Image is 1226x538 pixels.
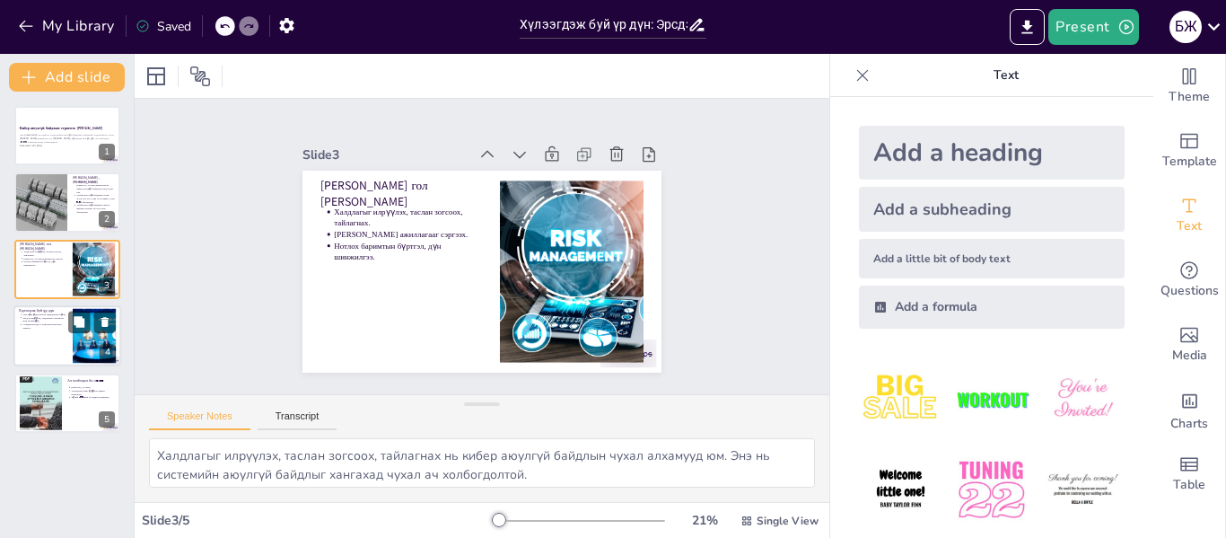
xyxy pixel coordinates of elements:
[20,134,115,144] p: Энэ presentación нь Монгол Улсад кибер аюулгүй байдлын стратегийг тодорхойлох, хууль, [PERSON_NAM...
[76,180,115,193] p: [PERSON_NAME], [PERSON_NAME] шинэчлэл нь кибер аюулгүй байдлын чухал хэсэг юм.
[13,12,122,40] button: My Library
[13,305,121,366] div: 4
[71,395,115,399] p: Хүний нөөцийн ур чадвар дээшилнэ.
[189,66,211,87] span: Position
[1172,346,1207,366] span: Media
[1162,152,1217,172] span: Template
[1153,183,1225,248] div: Add text boxes
[1041,357,1125,441] img: 3.jpeg
[859,126,1125,180] div: Add a heading
[520,12,687,38] input: Insert title
[67,377,115,383] p: Ач холбогдол ба нөлөө
[94,312,116,333] button: Delete Slide
[950,357,1033,441] img: 2.jpeg
[258,410,337,430] button: Transcript
[877,54,1135,97] p: Text
[859,239,1125,278] div: Add a little bit of body text
[1153,377,1225,442] div: Add charts and graphs
[99,278,115,294] div: 3
[23,260,67,267] p: Нотлох баримтын бүртгэл, дүн шинжилгээ.
[1010,9,1045,45] button: Export to PowerPoint
[20,242,67,251] p: [PERSON_NAME] гол [PERSON_NAME]
[1153,119,1225,183] div: Add ready made slides
[9,63,125,92] button: Add slide
[859,286,1125,329] div: Add a formula
[76,203,115,213] p: "Кибер аюулгүй байдлыг хангах нийтлэг журам" нь 2023 онд батлагдсан.
[1153,54,1225,119] div: Change the overall theme
[1177,216,1202,236] span: Text
[1173,475,1205,495] span: Table
[859,357,942,441] img: 1.jpeg
[76,193,115,203] p: "Кибер аюулгүй байдлын тухай хууль" нь 2021 оны 12-р сарын 17-ны өдөр батлагдсан.
[1048,9,1138,45] button: Present
[859,448,942,532] img: 4.jpeg
[99,211,115,227] div: 2
[338,198,486,240] p: [PERSON_NAME] ажиллагааг сэргээх.
[14,240,120,299] div: 3
[22,316,67,323] p: Эрсдэл илрүүлэх, урьдчилан сэргийлэх арга техникүүд.
[149,438,815,488] textarea: Халдлагыг илрүүлэх, таслан зогсоох, тайлагнах нь кибер аюулгүй байдлын чухал алхамууд юм. Энэ нь ...
[1169,9,1202,45] button: Б Ж
[14,374,120,433] div: 5
[68,312,90,333] button: Duplicate Slide
[950,448,1033,532] img: 5.jpeg
[859,187,1125,232] div: Add a subheading
[1160,281,1219,301] span: Questions
[14,106,120,165] div: 1
[757,514,819,528] span: Single View
[324,110,489,162] div: Slide 3
[99,144,115,160] div: 1
[136,18,191,35] div: Saved
[149,410,250,430] button: Speaker Notes
[1170,414,1208,434] span: Charts
[71,385,115,389] p: [PERSON_NAME].
[99,411,115,428] div: 5
[142,512,493,529] div: Slide 3 / 5
[22,313,67,316] p: Эрх зүйн үндэслэлтэй удирдлагын бүтэц.
[331,145,496,211] p: [PERSON_NAME] гол [PERSON_NAME]
[1153,442,1225,507] div: Add a table
[1169,87,1210,107] span: Theme
[22,323,67,331] p: Стандартын дагуу хамгаалалтын арга хэмжээ.
[23,257,67,260] p: [PERSON_NAME] ажиллагааг сэргээх.
[142,62,171,91] div: Layout
[14,172,120,232] div: 2
[1041,448,1125,532] img: 6.jpeg
[334,209,483,262] p: Нотлох баримтын бүртгэл, дүн шинжилгээ.
[20,126,102,130] strong: Кибер аюулгүй байдлын стратеги: [PERSON_NAME]
[1153,248,1225,313] div: Get real-time input from your audience
[73,174,115,184] p: [PERSON_NAME], [PERSON_NAME]
[1153,313,1225,377] div: Add images, graphics, shapes or video
[20,144,115,147] p: Generated with [URL]
[100,345,116,361] div: 4
[1169,11,1202,43] div: Б Ж
[341,177,490,230] p: Халдлагыг илрүүлэх, таслан зогсоох, тайлагнах.
[683,512,726,529] div: 21 %
[19,308,67,313] p: Хүлээгдэж буй үр дүн
[71,389,115,395] p: Халдлагад хариу үзүүлэх чадавх нэмэгдэнэ.
[23,250,67,256] p: Халдлагыг илрүүлэх, таслан зогсоох, тайлагнах.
